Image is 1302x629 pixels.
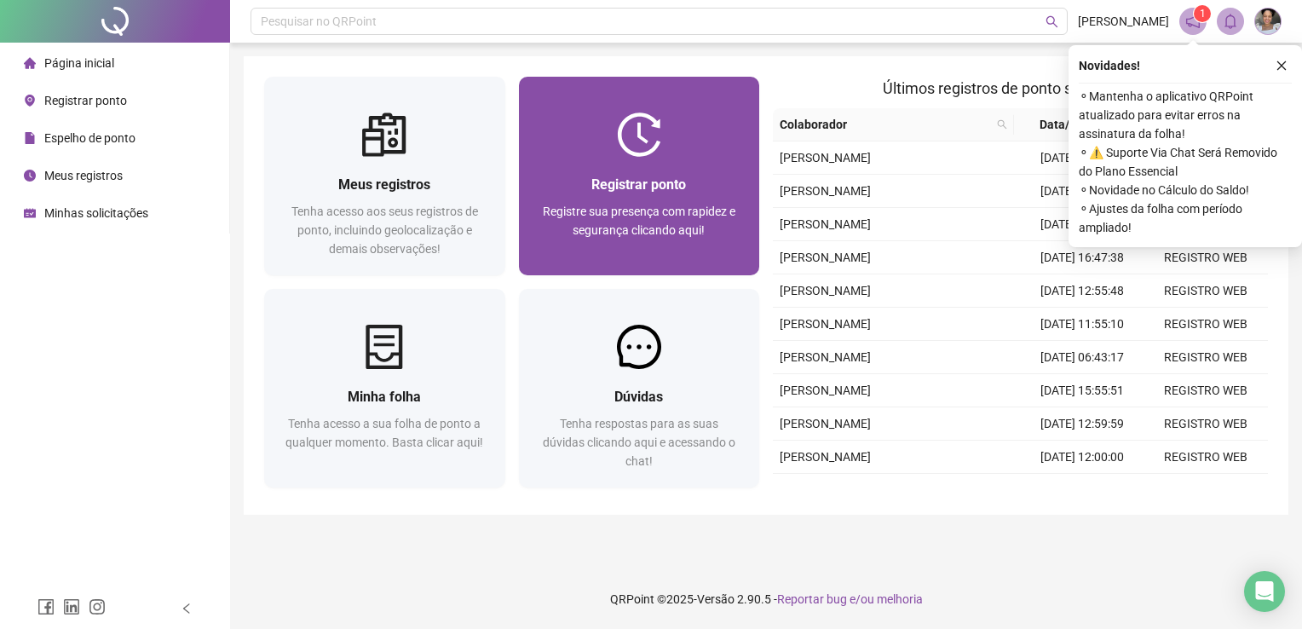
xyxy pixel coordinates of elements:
[264,289,505,488] a: Minha folhaTenha acesso a sua folha de ponto a qualquer momento. Basta clicar aqui!
[543,205,735,237] span: Registre sua presença com rapidez e segurança clicando aqui!
[1021,241,1144,274] td: [DATE] 16:47:38
[519,289,760,488] a: DúvidasTenha respostas para as suas dúvidas clicando aqui e acessando o chat!
[780,284,871,297] span: [PERSON_NAME]
[44,206,148,220] span: Minhas solicitações
[780,184,871,198] span: [PERSON_NAME]
[230,569,1302,629] footer: QRPoint © 2025 - 2.90.5 -
[1079,199,1292,237] span: ⚬ Ajustes da folha com período ampliado!
[1021,308,1144,341] td: [DATE] 11:55:10
[1014,108,1134,141] th: Data/Hora
[1021,474,1144,507] td: [DATE] 06:45:01
[181,603,193,615] span: left
[591,176,686,193] span: Registrar ponto
[1078,12,1169,31] span: [PERSON_NAME]
[883,79,1158,97] span: Últimos registros de ponto sincronizados
[37,598,55,615] span: facebook
[777,592,923,606] span: Reportar bug e/ou melhoria
[1079,87,1292,143] span: ⚬ Mantenha o aplicativo QRPoint atualizado para evitar erros na assinatura da folha!
[1255,9,1281,34] img: 84046
[780,417,871,430] span: [PERSON_NAME]
[1144,241,1268,274] td: REGISTRO WEB
[1046,15,1058,28] span: search
[24,132,36,144] span: file
[1021,115,1114,134] span: Data/Hora
[1021,274,1144,308] td: [DATE] 12:55:48
[1021,341,1144,374] td: [DATE] 06:43:17
[1021,141,1144,175] td: [DATE] 12:59:54
[780,450,871,464] span: [PERSON_NAME]
[1223,14,1238,29] span: bell
[780,217,871,231] span: [PERSON_NAME]
[285,417,483,449] span: Tenha acesso a sua folha de ponto a qualquer momento. Basta clicar aqui!
[1144,374,1268,407] td: REGISTRO WEB
[780,151,871,164] span: [PERSON_NAME]
[24,57,36,69] span: home
[1021,175,1144,208] td: [DATE] 11:55:51
[780,115,990,134] span: Colaborador
[63,598,80,615] span: linkedin
[519,77,760,275] a: Registrar pontoRegistre sua presença com rapidez e segurança clicando aqui!
[1185,14,1201,29] span: notification
[24,95,36,107] span: environment
[997,119,1007,130] span: search
[1021,441,1144,474] td: [DATE] 12:00:00
[614,389,663,405] span: Dúvidas
[1144,274,1268,308] td: REGISTRO WEB
[1144,341,1268,374] td: REGISTRO WEB
[543,417,735,468] span: Tenha respostas para as suas dúvidas clicando aqui e acessando o chat!
[1200,8,1206,20] span: 1
[1021,374,1144,407] td: [DATE] 15:55:51
[780,251,871,264] span: [PERSON_NAME]
[1021,407,1144,441] td: [DATE] 12:59:59
[1079,56,1140,75] span: Novidades !
[291,205,478,256] span: Tenha acesso aos seus registros de ponto, incluindo geolocalização e demais observações!
[44,131,135,145] span: Espelho de ponto
[780,384,871,397] span: [PERSON_NAME]
[1194,5,1211,22] sup: 1
[24,207,36,219] span: schedule
[44,169,123,182] span: Meus registros
[348,389,421,405] span: Minha folha
[994,112,1011,137] span: search
[1021,208,1144,241] td: [DATE] 06:45:00
[780,350,871,364] span: [PERSON_NAME]
[264,77,505,275] a: Meus registrosTenha acesso aos seus registros de ponto, incluindo geolocalização e demais observa...
[44,94,127,107] span: Registrar ponto
[338,176,430,193] span: Meus registros
[1144,474,1268,507] td: REGISTRO WEB
[89,598,106,615] span: instagram
[780,317,871,331] span: [PERSON_NAME]
[1144,441,1268,474] td: REGISTRO WEB
[24,170,36,182] span: clock-circle
[1276,60,1288,72] span: close
[1079,143,1292,181] span: ⚬ ⚠️ Suporte Via Chat Será Removido do Plano Essencial
[1144,407,1268,441] td: REGISTRO WEB
[697,592,735,606] span: Versão
[44,56,114,70] span: Página inicial
[1079,181,1292,199] span: ⚬ Novidade no Cálculo do Saldo!
[1144,308,1268,341] td: REGISTRO WEB
[1244,571,1285,612] div: Open Intercom Messenger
